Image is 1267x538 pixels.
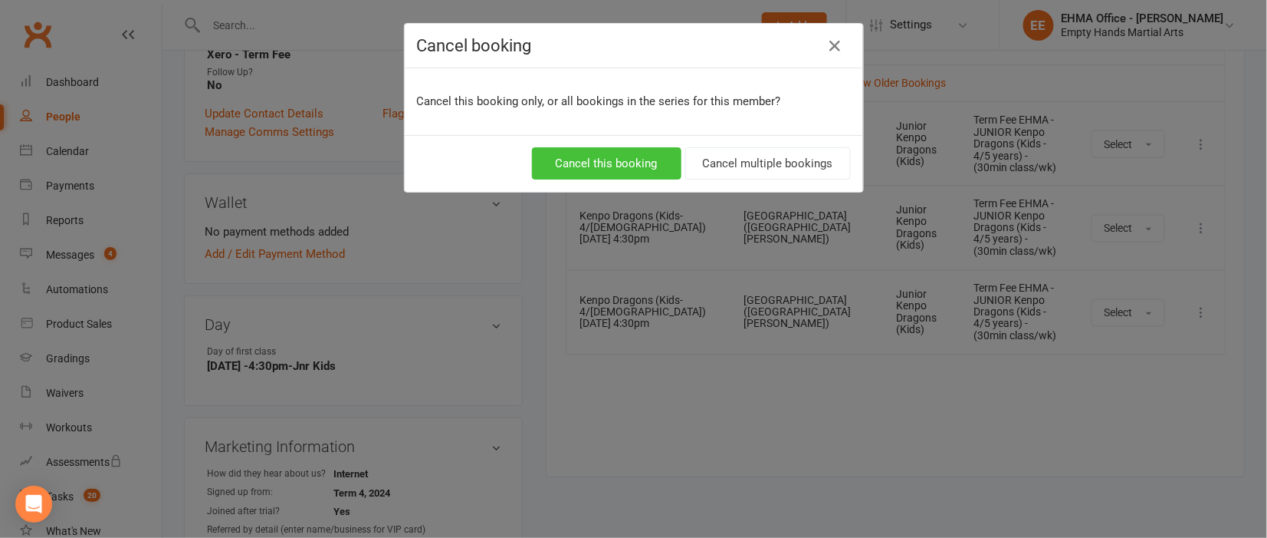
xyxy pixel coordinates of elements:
h4: Cancel booking [417,36,851,55]
button: Cancel this booking [532,147,681,180]
p: Cancel this booking only, or all bookings in the series for this member? [417,92,851,111]
button: Cancel multiple bookings [685,147,851,180]
div: Open Intercom Messenger [15,486,52,523]
button: Close [823,34,848,58]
